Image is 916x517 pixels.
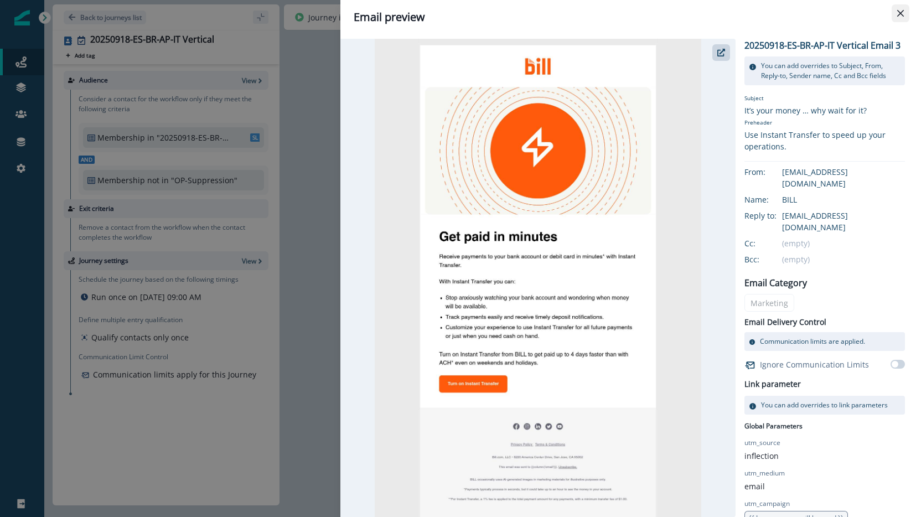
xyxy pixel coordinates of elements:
div: Name: [744,194,800,205]
p: Subject [744,94,905,105]
div: (empty) [782,237,905,249]
p: 20250918-ES-BR-AP-IT Vertical Email 3 [744,39,901,52]
div: (empty) [782,254,905,265]
p: inflection [744,450,779,462]
img: email asset unavailable [375,39,702,517]
div: Cc: [744,237,800,249]
p: utm_source [744,438,780,448]
p: Preheader [744,116,905,129]
p: You can add overrides to Subject, From, Reply-to, Sender name, Cc and Bcc fields [761,61,901,81]
p: You can add overrides to link parameters [761,400,888,410]
div: Bcc: [744,254,800,265]
div: Use Instant Transfer to speed up your operations. [744,129,905,152]
button: Close [892,4,909,22]
div: [EMAIL_ADDRESS][DOMAIN_NAME] [782,210,905,233]
p: email [744,480,765,492]
div: From: [744,166,800,178]
h2: Link parameter [744,378,801,391]
div: [EMAIL_ADDRESS][DOMAIN_NAME] [782,166,905,189]
div: BILL [782,194,905,205]
p: utm_medium [744,468,785,478]
p: utm_campaign [744,499,790,509]
div: It’s your money … why wait for it? [744,105,905,116]
p: Global Parameters [744,419,803,431]
div: Email preview [354,9,903,25]
div: Reply to: [744,210,800,221]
